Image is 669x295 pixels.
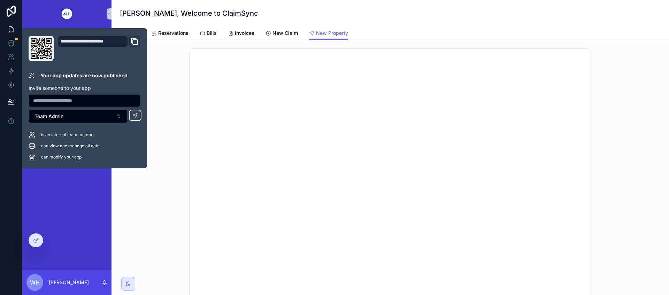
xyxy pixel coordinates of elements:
span: can modify your app [41,154,82,160]
span: can view and manage all data [41,143,100,149]
span: Invoices [235,30,254,37]
p: Invite someone to your app [29,85,140,92]
span: Bills [207,30,217,37]
button: Select Button [29,110,128,123]
a: New Property [309,27,348,40]
a: Deals [120,27,140,41]
img: App logo [56,8,78,20]
p: [PERSON_NAME] [49,279,89,286]
a: Invoices [228,27,254,41]
span: is an internal team member [41,132,95,138]
a: Bills [200,27,217,41]
a: New Claim [266,27,298,41]
span: New Claim [272,30,298,37]
span: New Property [316,30,348,37]
div: Domain and Custom Link [58,36,140,61]
a: Reservations [151,27,189,41]
span: Team Admin [34,113,63,120]
p: Your app updates are now published [40,72,128,79]
span: WH [30,278,40,287]
h1: [PERSON_NAME], Welcome to ClaimSync [120,8,258,18]
span: Reservations [158,30,189,37]
div: scrollable content [22,28,111,166]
